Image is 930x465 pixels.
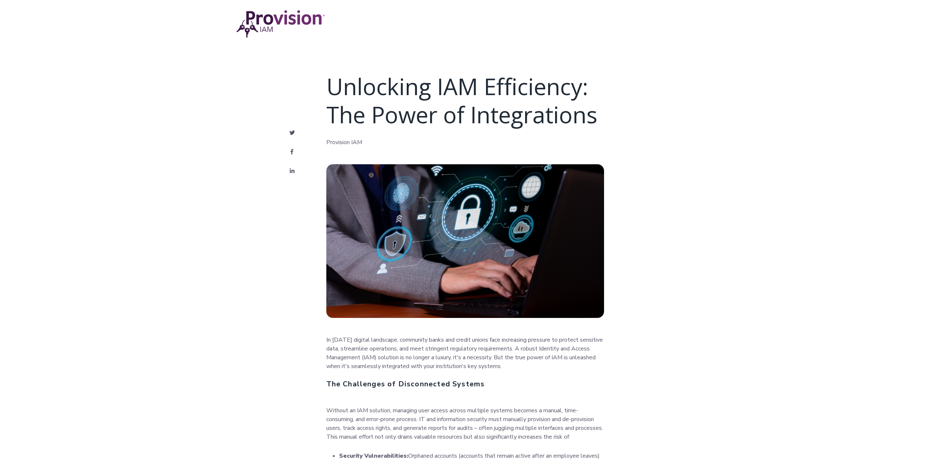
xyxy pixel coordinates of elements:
img: Provision IAM [235,9,326,39]
p: Without an IAM solution, managing user access across multiple systems becomes a manual, time-cons... [326,397,604,441]
strong: Security Vulnerabilities: [339,452,408,460]
a: Provision IAM [326,138,362,146]
span: Unlocking IAM Efficiency: The Power of Integrations [326,71,597,130]
p: In [DATE] digital landscape, community banks and credit unions face increasing pressure to protec... [326,335,604,371]
h4: The Challenges of Disconnected Systems [326,379,604,389]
